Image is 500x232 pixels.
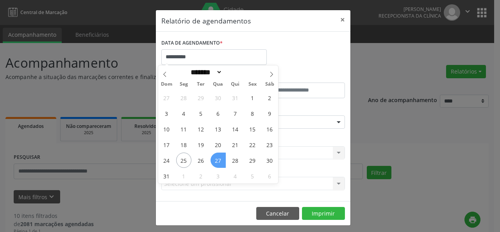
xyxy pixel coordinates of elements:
span: Agosto 23, 2025 [262,137,277,152]
span: Agosto 16, 2025 [262,121,277,137]
span: Agosto 24, 2025 [159,153,174,168]
span: Agosto 31, 2025 [159,168,174,183]
span: Agosto 22, 2025 [245,137,260,152]
label: DATA DE AGENDAMENTO [161,37,223,49]
span: Setembro 4, 2025 [228,168,243,183]
span: Agosto 26, 2025 [193,153,209,168]
span: Agosto 14, 2025 [228,121,243,137]
span: Agosto 2, 2025 [262,90,277,105]
span: Julho 27, 2025 [159,90,174,105]
span: Agosto 8, 2025 [245,106,260,121]
span: Sáb [261,82,278,87]
span: Agosto 15, 2025 [245,121,260,137]
button: Imprimir [302,207,345,220]
span: Seg [175,82,192,87]
span: Julho 31, 2025 [228,90,243,105]
span: Agosto 9, 2025 [262,106,277,121]
span: Julho 30, 2025 [211,90,226,105]
span: Agosto 4, 2025 [176,106,191,121]
span: Setembro 3, 2025 [211,168,226,183]
span: Setembro 6, 2025 [262,168,277,183]
span: Agosto 18, 2025 [176,137,191,152]
span: Agosto 6, 2025 [211,106,226,121]
span: Setembro 1, 2025 [176,168,191,183]
span: Agosto 28, 2025 [228,153,243,168]
span: Ter [192,82,209,87]
button: Cancelar [256,207,299,220]
label: ATÉ [255,70,345,83]
span: Agosto 17, 2025 [159,137,174,152]
span: Agosto 1, 2025 [245,90,260,105]
span: Dom [158,82,175,87]
span: Julho 28, 2025 [176,90,191,105]
span: Agosto 13, 2025 [211,121,226,137]
span: Agosto 25, 2025 [176,153,191,168]
span: Agosto 29, 2025 [245,153,260,168]
span: Agosto 10, 2025 [159,121,174,137]
span: Agosto 21, 2025 [228,137,243,152]
span: Agosto 20, 2025 [211,137,226,152]
button: Close [335,10,350,29]
h5: Relatório de agendamentos [161,16,251,26]
span: Qui [227,82,244,87]
span: Agosto 27, 2025 [211,153,226,168]
input: Year [222,68,248,76]
span: Setembro 2, 2025 [193,168,209,183]
span: Qua [209,82,227,87]
span: Julho 29, 2025 [193,90,209,105]
span: Setembro 5, 2025 [245,168,260,183]
select: Month [188,68,223,76]
span: Agosto 3, 2025 [159,106,174,121]
span: Agosto 7, 2025 [228,106,243,121]
span: Agosto 19, 2025 [193,137,209,152]
span: Agosto 5, 2025 [193,106,209,121]
span: Agosto 11, 2025 [176,121,191,137]
span: Sex [244,82,261,87]
span: Agosto 30, 2025 [262,153,277,168]
span: Agosto 12, 2025 [193,121,209,137]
